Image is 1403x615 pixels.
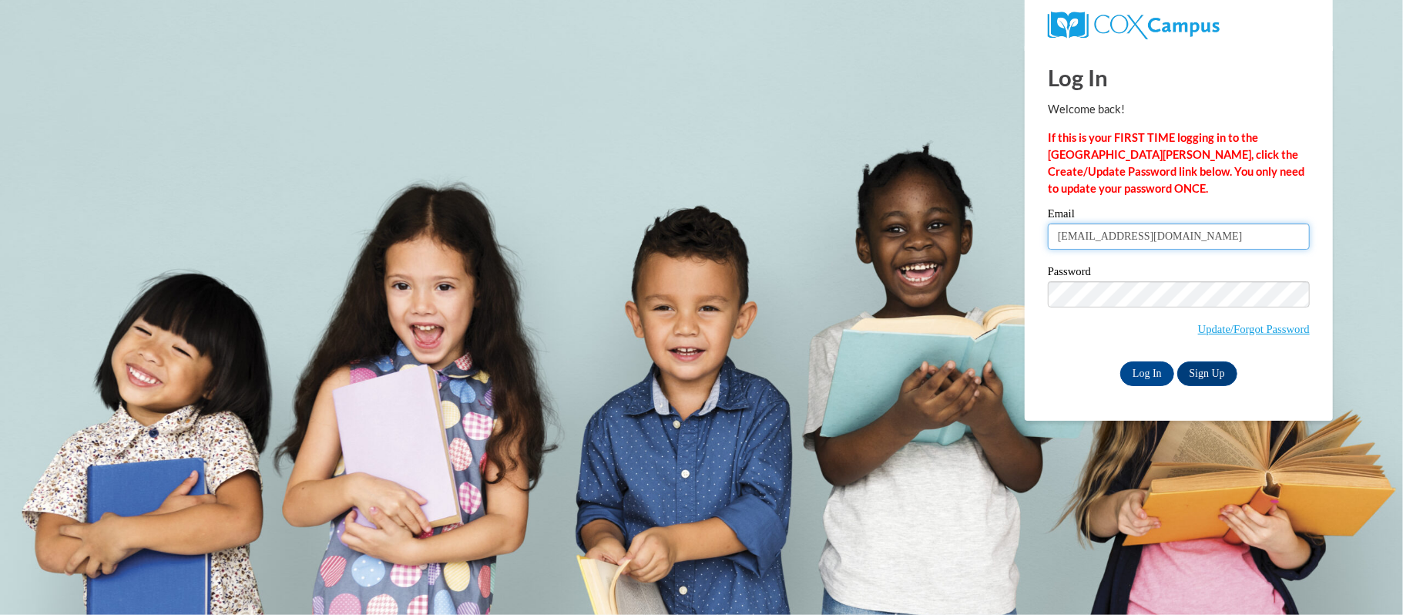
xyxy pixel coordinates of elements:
[1177,361,1237,386] a: Sign Up
[1048,266,1310,281] label: Password
[1048,208,1310,223] label: Email
[1048,12,1220,39] img: COX Campus
[1048,131,1304,195] strong: If this is your FIRST TIME logging in to the [GEOGRAPHIC_DATA][PERSON_NAME], click the Create/Upd...
[1048,62,1310,93] h1: Log In
[1048,18,1220,31] a: COX Campus
[1198,323,1310,335] a: Update/Forgot Password
[1120,361,1174,386] input: Log In
[1048,101,1310,118] p: Welcome back!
